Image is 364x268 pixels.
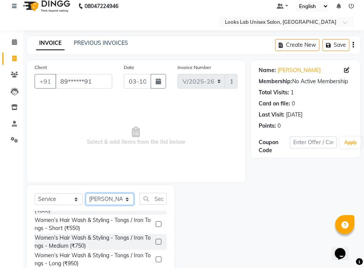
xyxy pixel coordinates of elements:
div: 0 [292,100,295,108]
div: Coupon Code [259,138,290,155]
a: PREVIOUS INVOICES [74,39,128,46]
div: [DATE] [286,111,303,119]
div: Last Visit: [259,111,284,119]
div: Name: [259,66,276,74]
input: Search or Scan [140,193,167,205]
label: Invoice Number [178,64,211,71]
label: Date [124,64,134,71]
div: Total Visits: [259,89,289,97]
iframe: chat widget [332,237,356,260]
button: +91 [35,74,56,89]
label: Client [35,64,47,71]
div: Points: [259,122,276,130]
a: INVOICE [36,36,65,50]
button: Apply [340,137,362,148]
div: Women’s Hair Wash & Styling - Tongs / Iron Tongs - Long (₹950) [35,252,153,268]
div: 1 [291,89,294,97]
div: No Active Membership [259,77,352,85]
input: Enter Offer / Coupon Code [290,136,337,148]
div: Women’s Hair Wash & Styling - Tongs / Iron Tongs - Short (₹550) [35,216,153,232]
a: [PERSON_NAME] [278,66,321,74]
div: Women’s Hair Wash & Styling - Tongs / Iron Tongs - Medium (₹750) [35,234,153,250]
div: 0 [278,122,281,130]
div: Card on file: [259,100,290,108]
input: Search by Name/Mobile/Email/Code [55,74,112,89]
button: Create New [275,39,319,51]
button: Save [322,39,349,51]
span: Select & add items from the list below [35,98,238,174]
div: Membership: [259,77,292,85]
